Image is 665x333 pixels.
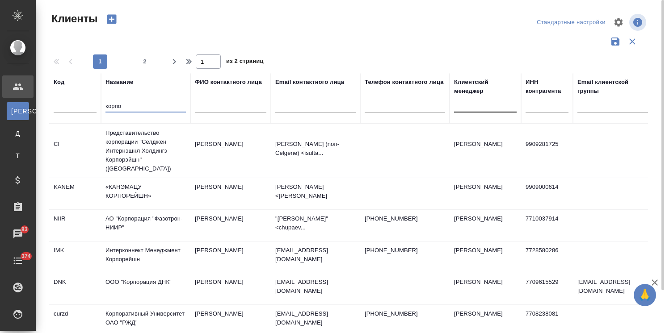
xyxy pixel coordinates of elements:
[521,135,573,166] td: 9909281725
[7,125,29,142] a: Д
[101,241,190,273] td: Интерконнект Менеджмент Корпорейшн
[454,78,517,96] div: Клиентский менеджер
[101,12,122,27] button: Создать
[521,273,573,304] td: 7709615529
[275,309,356,327] p: [EMAIL_ADDRESS][DOMAIN_NAME]
[11,107,25,116] span: [PERSON_NAME]
[190,178,271,209] td: [PERSON_NAME]
[101,124,190,178] td: Представительство корпорации "Селджен Интернэшнл Холдингз Корпорэйшн" ([GEOGRAPHIC_DATA])
[16,252,36,261] span: 374
[49,135,101,166] td: CI
[521,210,573,241] td: 7710037914
[577,78,649,96] div: Email клиентской группы
[54,78,64,87] div: Код
[607,33,624,50] button: Сохранить фильтры
[195,78,262,87] div: ФИО контактного лица
[138,54,152,69] button: 2
[226,56,264,69] span: из 2 страниц
[49,12,97,26] span: Клиенты
[190,210,271,241] td: [PERSON_NAME]
[275,183,356,200] p: [PERSON_NAME] <[PERSON_NAME]
[2,250,34,272] a: 374
[450,273,521,304] td: [PERSON_NAME]
[608,12,629,33] span: Настроить таблицу
[275,278,356,296] p: [EMAIL_ADDRESS][DOMAIN_NAME]
[450,178,521,209] td: [PERSON_NAME]
[190,241,271,273] td: [PERSON_NAME]
[275,214,356,232] p: "[PERSON_NAME]" <chupaev...
[526,78,568,96] div: ИНН контрагента
[105,78,133,87] div: Название
[49,210,101,241] td: NIIR
[365,309,445,318] p: [PHONE_NUMBER]
[7,147,29,165] a: Т
[365,214,445,223] p: [PHONE_NUMBER]
[11,151,25,160] span: Т
[624,33,641,50] button: Сбросить фильтры
[49,273,101,304] td: DNK
[450,241,521,273] td: [PERSON_NAME]
[365,246,445,255] p: [PHONE_NUMBER]
[7,102,29,120] a: [PERSON_NAME]
[521,178,573,209] td: 9909000614
[49,178,101,209] td: KANEM
[535,16,608,29] div: split button
[101,178,190,209] td: «КАНЭМАЦУ КОРПОРЕЙШН»
[138,57,152,66] span: 2
[190,135,271,166] td: [PERSON_NAME]
[637,286,652,304] span: 🙏
[573,273,653,304] td: [EMAIL_ADDRESS][DOMAIN_NAME]
[2,223,34,245] a: 83
[365,78,444,87] div: Телефон контактного лица
[634,284,656,306] button: 🙏
[450,135,521,166] td: [PERSON_NAME]
[521,241,573,273] td: 7728580286
[450,210,521,241] td: [PERSON_NAME]
[11,129,25,138] span: Д
[190,273,271,304] td: [PERSON_NAME]
[629,14,648,31] span: Посмотреть информацию
[101,210,190,241] td: АО "Корпорация "Фазотрон-НИИР"
[275,246,356,264] p: [EMAIL_ADDRESS][DOMAIN_NAME]
[101,273,190,304] td: ООО "Корпорация ДНК"
[49,241,101,273] td: IMK
[275,78,344,87] div: Email контактного лица
[16,225,33,234] span: 83
[275,140,356,158] p: [PERSON_NAME] (non-Celgene) <isulta...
